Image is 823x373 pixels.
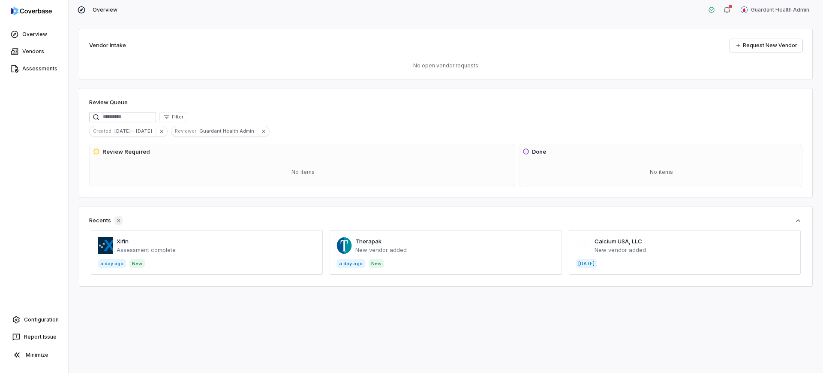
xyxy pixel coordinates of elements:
[24,334,57,340] span: Report Issue
[93,6,117,13] span: Overview
[595,238,642,245] a: Calcium USA, LLC
[3,312,65,328] a: Configuration
[532,148,546,156] h3: Done
[93,161,513,183] div: No items
[3,329,65,345] button: Report Issue
[159,112,187,122] button: Filter
[730,39,802,52] a: Request New Vendor
[89,216,123,225] div: Recents
[89,216,802,225] button: Recents3
[22,31,47,38] span: Overview
[117,238,129,245] a: Xifin
[114,216,123,225] span: 3
[22,48,44,55] span: Vendors
[172,114,183,120] span: Filter
[736,3,814,16] button: Guardant Health Admin avatarGuardant Health Admin
[2,61,66,76] a: Assessments
[171,127,199,135] span: Reviewer :
[90,127,114,135] span: Created :
[89,98,128,107] h1: Review Queue
[199,127,258,135] span: Guardant Health Admin
[26,352,48,358] span: Minimize
[102,148,150,156] h3: Review Required
[89,62,802,69] p: No open vendor requests
[2,44,66,59] a: Vendors
[114,127,156,135] span: [DATE] - [DATE]
[751,6,809,13] span: Guardant Health Admin
[11,7,52,15] img: logo-D7KZi-bG.svg
[2,27,66,42] a: Overview
[741,6,748,13] img: Guardant Health Admin avatar
[89,41,126,50] h2: Vendor Intake
[523,161,800,183] div: No items
[355,238,381,245] a: Therapak
[24,316,59,323] span: Configuration
[3,346,65,364] button: Minimize
[22,65,57,72] span: Assessments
